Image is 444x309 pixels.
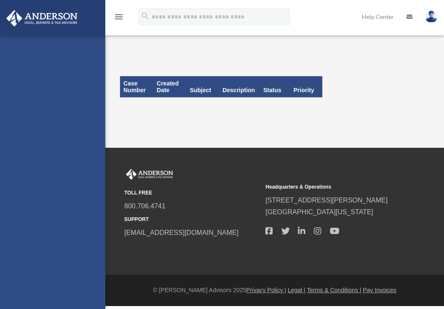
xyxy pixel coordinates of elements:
small: TOLL FREE [124,189,259,197]
img: Anderson Advisors Platinum Portal [124,169,175,180]
th: Subject [187,76,219,98]
th: Case Number [120,76,154,98]
a: [STREET_ADDRESS][PERSON_NAME] [265,197,388,204]
a: Terms & Conditions | [307,287,361,293]
a: Privacy Policy | [246,287,286,293]
th: Created Date [153,76,187,98]
a: [GEOGRAPHIC_DATA][US_STATE] [265,208,373,216]
small: Headquarters & Operations [265,183,401,192]
th: Status [260,76,290,98]
i: search [141,11,150,21]
a: Pay Invoices [363,287,396,293]
a: [EMAIL_ADDRESS][DOMAIN_NAME] [124,229,238,236]
th: Priority [290,76,323,98]
div: © [PERSON_NAME] Advisors 2025 [105,285,444,296]
a: 800.706.4741 [124,202,166,210]
th: Description [219,76,260,98]
i: menu [114,12,124,22]
img: User Pic [425,11,438,23]
small: SUPPORT [124,215,259,224]
a: menu [114,15,124,22]
img: Anderson Advisors Platinum Portal [4,10,80,27]
a: Legal | [288,287,305,293]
